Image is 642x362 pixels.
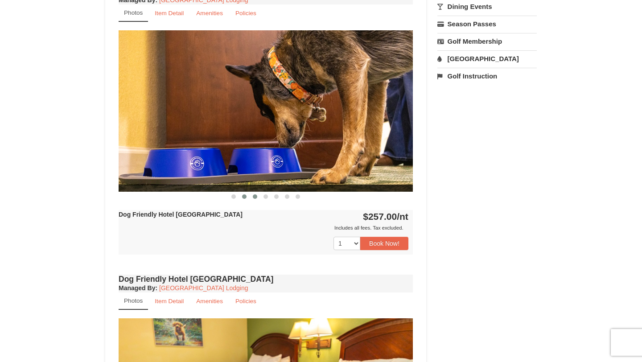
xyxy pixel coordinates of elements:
a: Photos [119,4,148,22]
small: Photos [124,9,143,16]
div: Includes all fees. Tax excluded. [119,223,408,232]
a: Policies [230,4,262,22]
img: 18876286-334-f2eda4b9.jpg [119,30,413,191]
button: Book Now! [360,237,408,250]
a: Amenities [190,4,229,22]
a: Golf Instruction [437,68,537,84]
span: Managed By [119,284,155,292]
small: Amenities [196,298,223,304]
small: Item Detail [155,298,184,304]
strong: : [119,284,157,292]
small: Item Detail [155,10,184,16]
a: Photos [119,292,148,310]
a: Amenities [190,292,229,310]
strong: $257.00 [363,211,408,222]
a: Season Passes [437,16,537,32]
small: Photos [124,297,143,304]
a: Item Detail [149,292,189,310]
a: [GEOGRAPHIC_DATA] Lodging [159,284,248,292]
span: /nt [397,211,408,222]
a: Policies [230,292,262,310]
small: Amenities [196,10,223,16]
h4: Dog Friendly Hotel [GEOGRAPHIC_DATA] [119,275,413,284]
small: Policies [235,298,256,304]
a: Item Detail [149,4,189,22]
strong: Dog Friendly Hotel [GEOGRAPHIC_DATA] [119,211,243,218]
small: Policies [235,10,256,16]
a: Golf Membership [437,33,537,49]
a: [GEOGRAPHIC_DATA] [437,50,537,67]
